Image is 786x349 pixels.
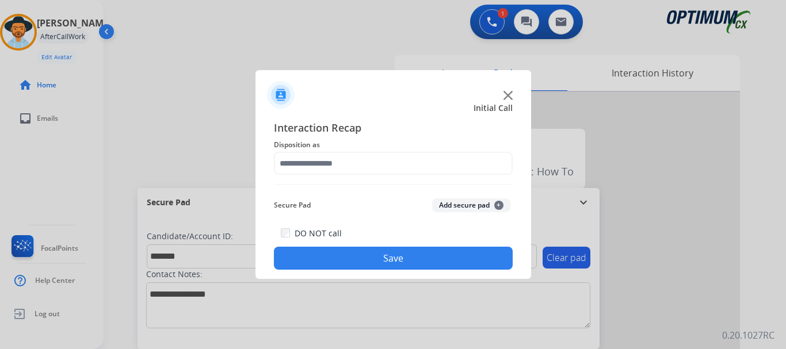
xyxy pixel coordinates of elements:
span: Disposition as [274,138,513,152]
button: Save [274,247,513,270]
span: Initial Call [474,102,513,114]
span: Interaction Recap [274,120,513,138]
span: Secure Pad [274,198,311,212]
img: contactIcon [267,81,295,109]
p: 0.20.1027RC [722,328,774,342]
label: DO NOT call [295,228,342,239]
img: contact-recap-line.svg [274,184,513,185]
button: Add secure pad+ [432,198,510,212]
span: + [494,201,503,210]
